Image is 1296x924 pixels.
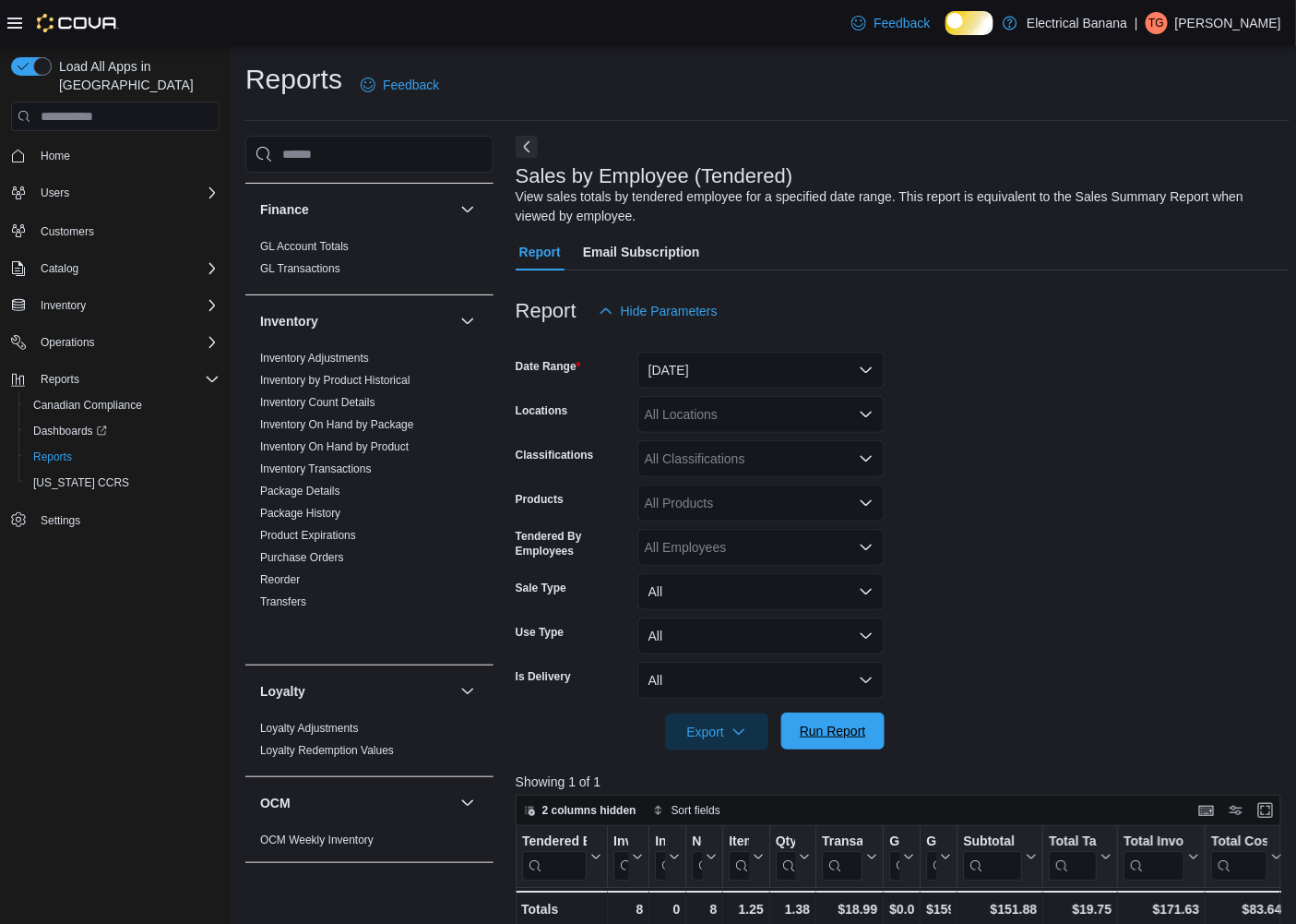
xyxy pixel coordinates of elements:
button: Home [4,142,227,169]
span: Reorder [260,572,300,587]
a: GL Account Totals [260,240,349,253]
div: 8 [613,898,643,920]
p: Electrical Banana [1027,12,1127,34]
div: Gift Card Sales [889,834,899,881]
button: Sort fields [646,799,728,822]
button: Customers [4,217,227,244]
span: Dashboards [26,420,220,442]
span: Reports [26,446,220,468]
a: Feedback [844,5,937,42]
button: [US_STATE] CCRS [18,470,227,496]
div: Invoices Sold [613,834,628,851]
h3: Finance [260,200,309,219]
a: Settings [33,510,88,532]
div: $83.64 [1211,898,1281,920]
button: Gross Sales [926,834,951,881]
span: GL Account Totals [260,239,349,254]
button: Catalog [4,256,227,282]
a: Loyalty Adjustments [260,722,359,735]
h3: Inventory [260,312,318,330]
span: Users [33,182,220,204]
span: Dark Mode [945,35,946,36]
input: Dark Mode [945,11,994,35]
button: All [637,618,885,654]
p: Showing 1 of 1 [516,773,1290,791]
button: Inventory [457,310,479,332]
button: Transaction Average [822,834,877,881]
span: Inventory [41,298,86,313]
span: Purchase Orders [260,550,344,565]
div: Subtotal [963,834,1022,881]
a: OCM Weekly Inventory [260,834,374,846]
a: Inventory On Hand by Package [260,418,414,431]
button: Gift Cards [889,834,914,881]
span: Loyalty Adjustments [260,721,359,736]
button: Keyboard shortcuts [1195,799,1218,822]
nav: Complex example [11,135,220,582]
button: All [637,573,885,610]
label: Products [516,492,564,507]
div: Net Sold [692,834,702,851]
a: Inventory Count Details [260,396,375,409]
button: Open list of options [859,496,874,510]
div: Invoices Sold [613,834,628,881]
span: Canadian Compliance [26,394,220,416]
button: [DATE] [637,352,885,389]
div: Totals [521,898,601,920]
span: Package History [260,506,340,521]
div: Inventory [245,347,493,665]
a: GL Transactions [260,262,340,275]
button: Open list of options [859,451,874,466]
div: $18.99 [822,898,877,920]
div: 8 [692,898,717,920]
img: Cova [37,14,119,32]
button: Invoices Ref [655,834,680,881]
div: Invoices Ref [655,834,665,881]
span: Reports [41,372,79,387]
div: Transaction Average [822,834,862,851]
div: 1.38 [776,898,810,920]
button: Qty Per Transaction [776,834,810,881]
p: | [1135,12,1138,34]
button: Operations [4,330,227,355]
span: Operations [33,331,220,354]
span: Sort fields [672,803,720,818]
div: Finance [245,235,493,294]
a: Inventory Adjustments [260,352,369,365]
button: Reports [4,366,227,392]
label: Tendered By Employees [516,529,630,558]
label: Is Delivery [516,669,571,684]
label: Locations [516,403,568,418]
span: GL Transactions [260,261,340,276]
button: Catalog [33,258,86,280]
span: Inventory On Hand by Product [260,439,409,454]
span: Email Subscription [583,234,700,270]
span: [US_STATE] CCRS [33,475,129,490]
h3: OCM [260,794,291,812]
button: Inventory [260,312,453,330]
span: Hide Parameters [621,302,718,320]
a: [US_STATE] CCRS [26,472,137,494]
span: 2 columns hidden [542,803,636,818]
button: Open list of options [859,407,874,422]
div: 0 [655,898,680,920]
button: Hide Parameters [591,293,725,330]
div: Tendered Employee [522,834,587,881]
a: Purchase Orders [260,551,344,564]
button: Reports [33,368,87,390]
span: Settings [33,509,220,532]
a: Canadian Compliance [26,394,149,416]
a: Dashboards [18,418,227,444]
span: Inventory Transactions [260,462,372,476]
span: Customers [41,224,94,239]
button: Invoices Sold [613,834,643,881]
button: Finance [457,198,479,221]
button: Total Cost [1211,834,1281,881]
div: 1.25 [729,898,764,920]
span: Feedback [383,76,439,94]
button: Users [33,182,77,204]
a: Reorder [260,573,300,586]
h3: Loyalty [260,682,305,701]
button: Total Tax [1049,834,1112,881]
a: Customers [33,221,101,243]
